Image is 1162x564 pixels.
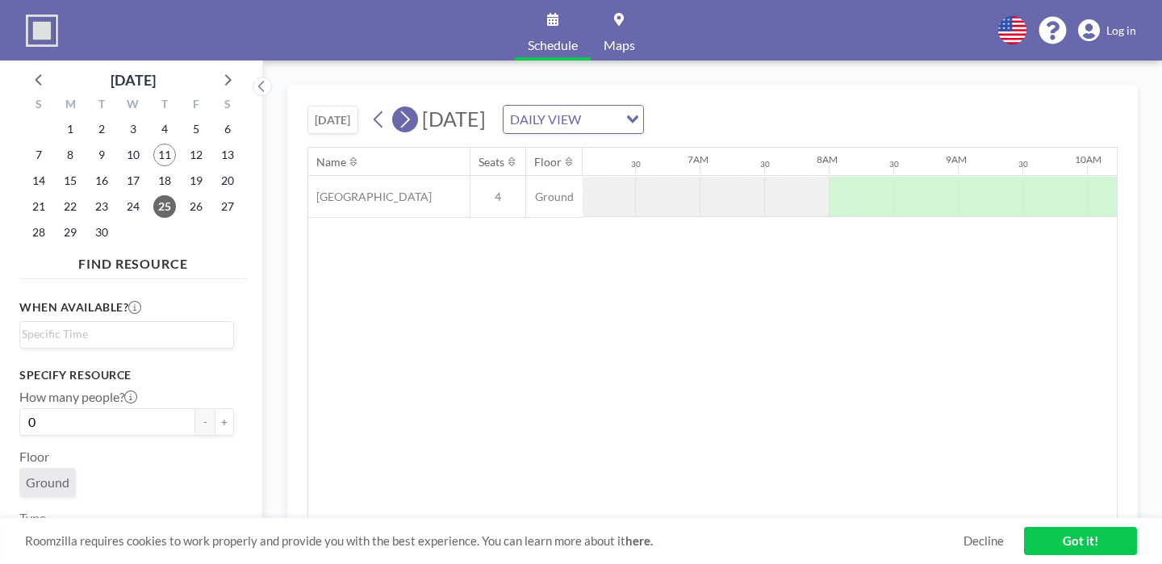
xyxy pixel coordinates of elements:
span: Wednesday, September 17, 2025 [122,169,144,192]
label: Type [19,510,46,526]
div: T [148,95,180,116]
span: Sunday, September 7, 2025 [27,144,50,166]
span: 4 [470,190,525,204]
span: Log in [1106,23,1136,38]
div: M [55,95,86,116]
span: Ground [526,190,583,204]
button: - [195,408,215,436]
input: Search for option [586,109,617,130]
h3: Specify resource [19,368,234,382]
div: 7AM [688,153,708,165]
a: Log in [1078,19,1136,42]
span: Thursday, September 25, 2025 [153,195,176,218]
button: [DATE] [307,106,358,134]
div: 30 [889,159,899,169]
div: 30 [631,159,641,169]
div: W [118,95,149,116]
span: Tuesday, September 23, 2025 [90,195,113,218]
span: Monday, September 22, 2025 [59,195,82,218]
span: Sunday, September 21, 2025 [27,195,50,218]
span: Schedule [528,39,578,52]
div: 9AM [946,153,967,165]
label: Floor [19,449,49,465]
button: + [215,408,234,436]
div: Name [316,155,346,169]
span: Monday, September 8, 2025 [59,144,82,166]
span: Monday, September 29, 2025 [59,221,82,244]
span: Saturday, September 20, 2025 [216,169,239,192]
span: Tuesday, September 9, 2025 [90,144,113,166]
div: F [180,95,211,116]
div: 30 [760,159,770,169]
span: Friday, September 5, 2025 [185,118,207,140]
div: T [86,95,118,116]
h4: FIND RESOURCE [19,249,247,272]
span: Sunday, September 14, 2025 [27,169,50,192]
span: Tuesday, September 30, 2025 [90,221,113,244]
span: Friday, September 19, 2025 [185,169,207,192]
span: [GEOGRAPHIC_DATA] [308,190,432,204]
span: Saturday, September 6, 2025 [216,118,239,140]
div: Floor [534,155,562,169]
span: Friday, September 12, 2025 [185,144,207,166]
a: Decline [963,533,1004,549]
span: Thursday, September 4, 2025 [153,118,176,140]
label: How many people? [19,389,137,405]
span: Wednesday, September 24, 2025 [122,195,144,218]
div: 8AM [817,153,838,165]
div: Seats [479,155,504,169]
img: organization-logo [26,15,58,47]
div: S [211,95,243,116]
span: Ground [26,474,69,491]
span: [DATE] [422,107,486,131]
span: Saturday, September 13, 2025 [216,144,239,166]
span: Tuesday, September 16, 2025 [90,169,113,192]
div: Search for option [504,106,643,133]
span: Roomzilla requires cookies to work properly and provide you with the best experience. You can lea... [25,533,963,549]
span: Sunday, September 28, 2025 [27,221,50,244]
span: DAILY VIEW [507,109,584,130]
span: Tuesday, September 2, 2025 [90,118,113,140]
a: Got it! [1024,527,1137,555]
div: S [23,95,55,116]
div: [DATE] [111,69,156,91]
span: Saturday, September 27, 2025 [216,195,239,218]
span: Maps [604,39,635,52]
div: 30 [1018,159,1028,169]
span: Monday, September 1, 2025 [59,118,82,140]
span: Friday, September 26, 2025 [185,195,207,218]
a: here. [625,533,653,548]
span: Wednesday, September 10, 2025 [122,144,144,166]
span: Thursday, September 18, 2025 [153,169,176,192]
span: Thursday, September 11, 2025 [153,144,176,166]
div: Search for option [20,322,233,346]
div: 10AM [1075,153,1101,165]
span: Wednesday, September 3, 2025 [122,118,144,140]
input: Search for option [22,325,224,343]
span: Monday, September 15, 2025 [59,169,82,192]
